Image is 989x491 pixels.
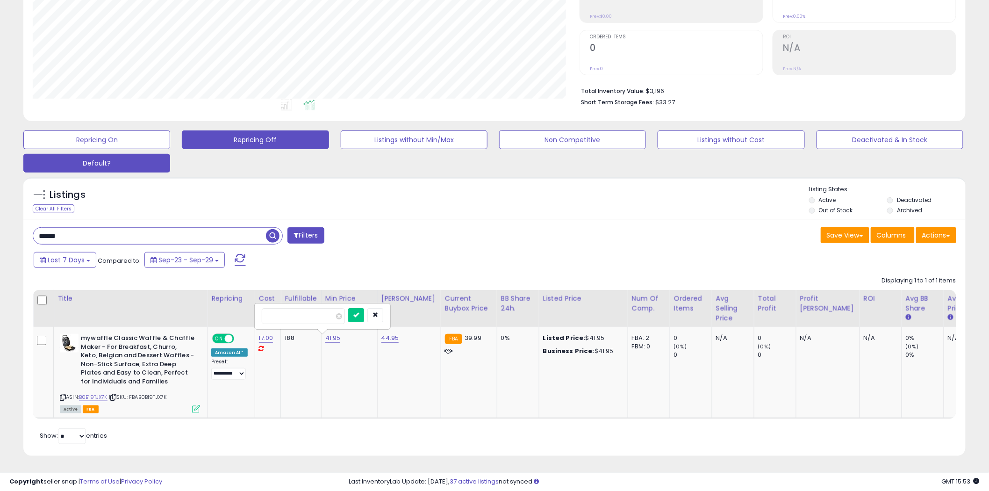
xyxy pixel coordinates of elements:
[285,294,317,313] div: Fulfillable Quantity
[80,477,120,486] a: Terms of Use
[501,294,535,313] div: BB Share 24h.
[758,294,792,313] div: Total Profit
[325,333,341,343] a: 41.95
[381,294,437,303] div: [PERSON_NAME]
[897,196,932,204] label: Deactivated
[906,334,944,342] div: 0%
[450,477,499,486] a: 37 active listings
[48,255,85,265] span: Last 7 Days
[144,252,225,268] button: Sep-23 - Sep-29
[906,343,919,350] small: (0%)
[285,334,314,342] div: 188
[34,252,96,268] button: Last 7 Days
[259,333,273,343] a: 17.00
[942,477,980,486] span: 2025-10-7 15:53 GMT
[9,477,162,486] div: seller snap | |
[445,294,493,313] div: Current Buybox Price
[590,66,603,72] small: Prev: 0
[33,204,74,213] div: Clear All Filters
[819,206,853,214] label: Out of Stock
[259,294,277,303] div: Cost
[465,333,481,342] span: 39.99
[632,342,663,351] div: FBM: 0
[211,294,251,303] div: Repricing
[381,333,399,343] a: 44.95
[864,334,895,342] div: N/A
[9,477,43,486] strong: Copyright
[23,154,170,173] button: Default?
[783,14,805,19] small: Prev: 0.00%
[819,196,836,204] label: Active
[590,43,763,55] h2: 0
[906,294,940,313] div: Avg BB Share
[581,98,654,106] b: Short Term Storage Fees:
[655,98,675,107] span: $33.27
[817,130,963,149] button: Deactivated & In Stock
[581,85,949,96] li: $3,196
[897,206,922,214] label: Archived
[916,227,956,243] button: Actions
[543,294,624,303] div: Listed Price
[57,294,203,303] div: Title
[758,351,796,359] div: 0
[543,334,621,342] div: $41.95
[590,35,763,40] span: Ordered Items
[325,294,373,303] div: Min Price
[23,130,170,149] button: Repricing On
[60,334,200,412] div: ASIN:
[79,393,107,401] a: B0B19TJX7K
[758,334,796,342] div: 0
[50,188,86,202] h5: Listings
[882,276,956,285] div: Displaying 1 to 1 of 1 items
[658,130,804,149] button: Listings without Cost
[632,334,663,342] div: FBA: 2
[716,334,747,342] div: N/A
[877,231,906,240] span: Columns
[632,294,666,313] div: Num of Comp.
[821,227,869,243] button: Save View
[783,35,956,40] span: ROI
[758,343,771,350] small: (0%)
[948,334,979,342] div: N/A
[906,313,911,322] small: Avg BB Share.
[864,294,898,303] div: ROI
[948,294,982,313] div: Avg Win Price
[445,334,462,344] small: FBA
[590,14,612,19] small: Prev: $0.00
[543,333,586,342] b: Listed Price:
[501,334,532,342] div: 0%
[674,294,708,313] div: Ordered Items
[783,43,956,55] h2: N/A
[349,477,980,486] div: Last InventoryLab Update: [DATE], not synced.
[871,227,915,243] button: Columns
[211,348,248,357] div: Amazon AI *
[581,87,645,95] b: Total Inventory Value:
[287,227,324,244] button: Filters
[213,335,225,343] span: ON
[158,255,213,265] span: Sep-23 - Sep-29
[98,256,141,265] span: Compared to:
[674,351,712,359] div: 0
[211,359,248,380] div: Preset:
[800,334,853,342] div: N/A
[60,334,79,353] img: 41JpjLc9TML._SL40_.jpg
[60,405,81,413] span: All listings currently available for purchase on Amazon
[809,185,966,194] p: Listing States:
[81,334,194,388] b: mywaffle Classic Waffle & Chaffle Maker - For Breakfast, Churro, Keto, Belgian and Dessert Waffle...
[233,335,248,343] span: OFF
[716,294,750,323] div: Avg Selling Price
[83,405,99,413] span: FBA
[543,347,595,355] b: Business Price:
[674,343,687,350] small: (0%)
[783,66,801,72] small: Prev: N/A
[109,393,166,401] span: | SKU: FBAB0B19TJX7K
[182,130,329,149] button: Repricing Off
[948,313,953,322] small: Avg Win Price.
[341,130,487,149] button: Listings without Min/Max
[543,347,621,355] div: $41.95
[121,477,162,486] a: Privacy Policy
[906,351,944,359] div: 0%
[674,334,712,342] div: 0
[499,130,646,149] button: Non Competitive
[40,431,107,440] span: Show: entries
